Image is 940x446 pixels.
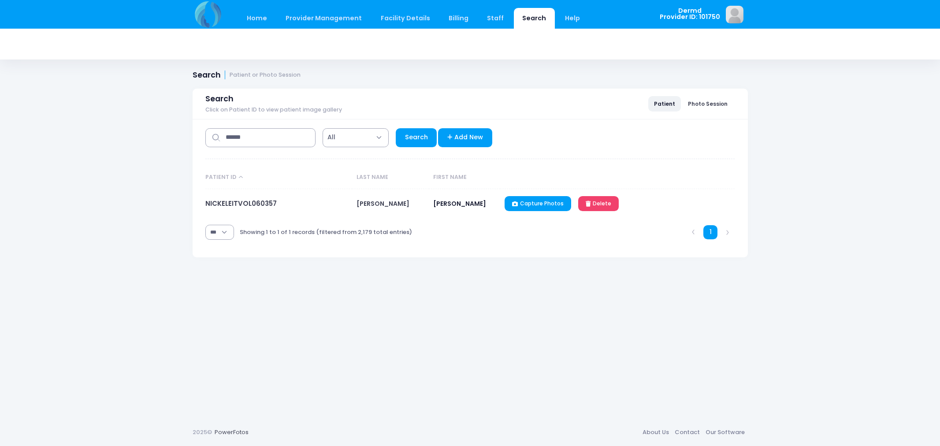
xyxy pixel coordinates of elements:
[327,133,335,142] span: All
[672,424,703,440] a: Contact
[205,94,234,104] span: Search
[230,72,301,78] small: Patient or Photo Session
[660,7,720,20] span: Dermd Provider ID: 101750
[238,8,276,29] a: Home
[514,8,555,29] a: Search
[640,424,672,440] a: About Us
[372,8,438,29] a: Facility Details
[682,96,733,111] a: Photo Session
[440,8,477,29] a: Billing
[429,166,500,189] th: First Name: activate to sort column ascending
[240,222,412,242] div: Showing 1 to 1 of 1 records (filtered from 2,179 total entries)
[193,428,212,436] span: 2025©
[726,6,743,23] img: image
[205,199,277,208] a: NICKELEITVOL060357
[205,166,353,189] th: Patient ID: activate to sort column descending
[556,8,588,29] a: Help
[193,71,301,80] h1: Search
[505,196,571,211] a: Capture Photos
[578,196,619,211] a: Delete
[703,424,748,440] a: Our Software
[215,428,249,436] a: PowerFotos
[277,8,371,29] a: Provider Management
[433,199,486,208] span: [PERSON_NAME]
[352,166,429,189] th: Last Name: activate to sort column ascending
[357,199,409,208] span: [PERSON_NAME]
[323,128,389,147] span: All
[648,96,681,111] a: Patient
[703,225,718,240] a: 1
[479,8,513,29] a: Staff
[205,107,342,113] span: Click on Patient ID to view patient image gallery
[438,128,492,147] a: Add New
[396,128,437,147] a: Search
